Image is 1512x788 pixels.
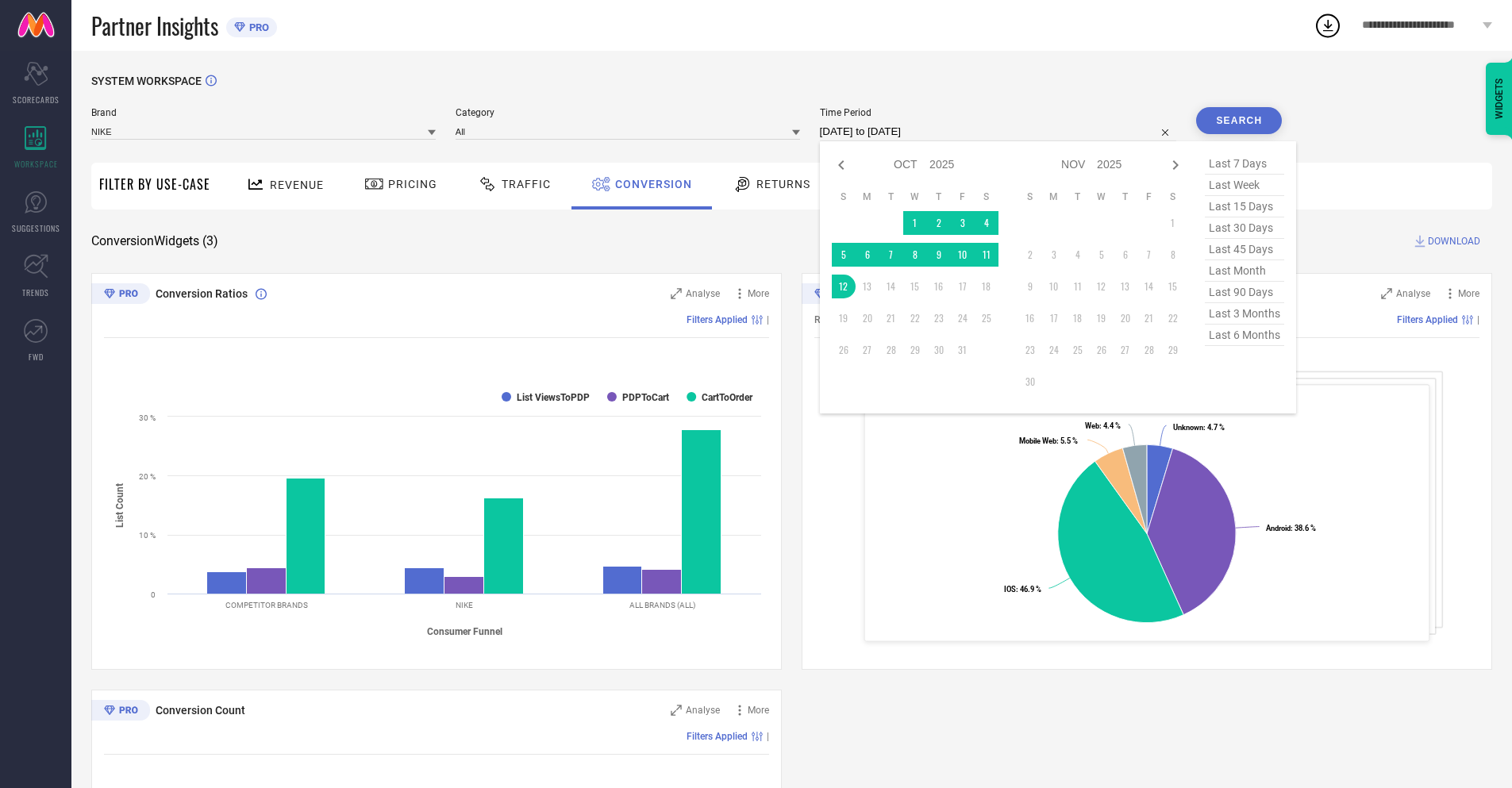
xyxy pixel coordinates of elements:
[975,275,998,298] td: Sat Oct 18 2025
[1004,585,1041,594] text: : 46.9 %
[1397,314,1458,325] span: Filters Applied
[13,94,60,106] span: SCORECARDS
[1066,338,1090,362] td: Tue Nov 25 2025
[975,306,998,330] td: Sat Oct 25 2025
[1042,275,1066,298] td: Mon Nov 10 2025
[502,178,551,190] span: Traffic
[903,275,927,298] td: Wed Oct 15 2025
[1196,107,1282,134] button: Search
[702,392,753,403] text: CartToOrder
[687,314,748,325] span: Filters Applied
[114,482,125,527] tspan: List Count
[1161,275,1185,298] td: Sat Nov 15 2025
[951,306,975,330] td: Fri Oct 24 2025
[832,306,856,330] td: Sun Oct 19 2025
[91,283,150,307] div: Premium
[99,175,210,194] span: Filter By Use-Case
[139,472,156,481] text: 20 %
[156,704,245,717] span: Conversion Count
[927,190,951,203] th: Thursday
[856,275,879,298] td: Mon Oct 13 2025
[820,122,1177,141] input: Select time period
[1066,243,1090,267] td: Tue Nov 04 2025
[427,626,502,637] tspan: Consumer Funnel
[456,107,800,118] span: Category
[903,243,927,267] td: Wed Oct 08 2025
[1114,338,1137,362] td: Thu Nov 27 2025
[1018,190,1042,203] th: Sunday
[856,306,879,330] td: Mon Oct 20 2025
[686,705,720,716] span: Analyse
[687,731,748,742] span: Filters Applied
[1042,190,1066,203] th: Monday
[1266,524,1291,532] tspan: Android
[951,243,975,267] td: Fri Oct 10 2025
[1066,190,1090,203] th: Tuesday
[1018,275,1042,298] td: Sun Nov 09 2025
[1137,243,1161,267] td: Fri Nov 07 2025
[1004,585,1016,594] tspan: IOS
[1428,233,1480,249] span: DOWNLOAD
[1114,275,1137,298] td: Thu Nov 13 2025
[1018,243,1042,267] td: Sun Nov 02 2025
[903,190,927,203] th: Wednesday
[1114,306,1137,330] td: Thu Nov 20 2025
[270,179,324,191] span: Revenue
[1166,156,1185,175] div: Next month
[1085,421,1121,430] text: : 4.4 %
[1018,306,1042,330] td: Sun Nov 16 2025
[622,392,669,403] text: PDPToCart
[767,731,769,742] span: |
[927,243,951,267] td: Thu Oct 09 2025
[156,287,248,300] span: Conversion Ratios
[1137,306,1161,330] td: Fri Nov 21 2025
[91,75,202,87] span: SYSTEM WORKSPACE
[1161,211,1185,235] td: Sat Nov 01 2025
[975,211,998,235] td: Sat Oct 04 2025
[1314,11,1342,40] div: Open download list
[1042,243,1066,267] td: Mon Nov 03 2025
[748,288,769,299] span: More
[879,306,903,330] td: Tue Oct 21 2025
[245,21,269,33] span: PRO
[903,338,927,362] td: Wed Oct 29 2025
[1205,303,1284,325] span: last 3 months
[388,178,437,190] span: Pricing
[832,338,856,362] td: Sun Oct 26 2025
[802,283,860,307] div: Premium
[1173,423,1225,432] text: : 4.7 %
[517,392,590,403] text: List ViewsToPDP
[1042,306,1066,330] td: Mon Nov 17 2025
[1085,421,1099,430] tspan: Web
[1381,288,1392,299] svg: Zoom
[975,190,998,203] th: Saturday
[91,107,436,118] span: Brand
[1477,314,1479,325] span: |
[12,222,60,234] span: SUGGESTIONS
[1205,196,1284,217] span: last 15 days
[951,211,975,235] td: Fri Oct 03 2025
[91,700,150,724] div: Premium
[1161,338,1185,362] td: Sat Nov 29 2025
[927,306,951,330] td: Thu Oct 23 2025
[1458,288,1479,299] span: More
[951,275,975,298] td: Fri Oct 17 2025
[686,288,720,299] span: Analyse
[1205,175,1284,196] span: last week
[91,10,218,42] span: Partner Insights
[756,178,810,190] span: Returns
[879,338,903,362] td: Tue Oct 28 2025
[1090,275,1114,298] td: Wed Nov 12 2025
[814,314,892,325] span: Revenue (% share)
[1266,524,1316,532] text: : 38.6 %
[975,243,998,267] td: Sat Oct 11 2025
[1173,423,1203,432] tspan: Unknown
[1018,338,1042,362] td: Sun Nov 23 2025
[1019,436,1078,445] text: : 5.5 %
[1114,190,1137,203] th: Thursday
[767,314,769,325] span: |
[1205,217,1284,239] span: last 30 days
[1205,325,1284,346] span: last 6 months
[1205,153,1284,175] span: last 7 days
[1090,306,1114,330] td: Wed Nov 19 2025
